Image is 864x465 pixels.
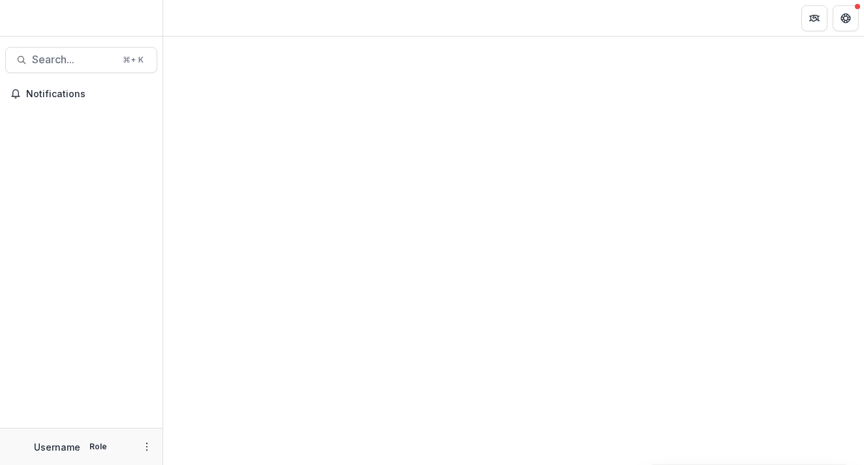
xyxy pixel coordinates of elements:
span: Search... [32,53,115,66]
button: Search... [5,47,157,73]
button: Partners [801,5,827,31]
p: Username [34,440,80,454]
p: Role [85,441,111,453]
div: ⌘ + K [120,53,146,67]
button: Notifications [5,83,157,104]
button: More [139,439,155,455]
span: Notifications [26,89,152,100]
nav: breadcrumb [168,8,224,27]
button: Get Help [833,5,859,31]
